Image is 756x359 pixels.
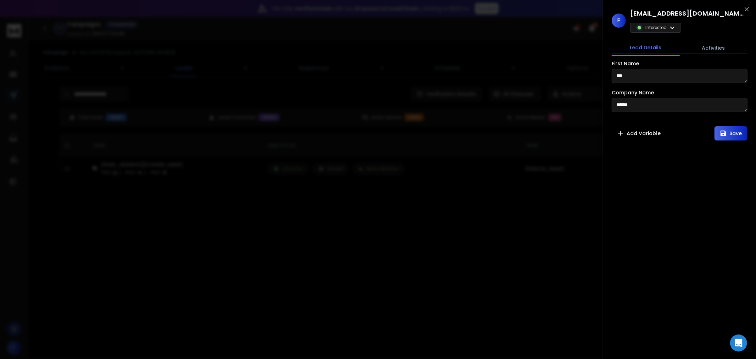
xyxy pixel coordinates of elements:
[715,126,747,140] button: Save
[680,40,748,56] button: Activities
[612,13,626,28] span: P
[645,25,667,31] p: Interested
[612,90,654,95] label: Company Name
[630,9,744,18] h1: [EMAIL_ADDRESS][DOMAIN_NAME]
[612,61,639,66] label: First Name
[612,126,666,140] button: Add Variable
[612,40,680,56] button: Lead Details
[730,335,747,352] div: Open Intercom Messenger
